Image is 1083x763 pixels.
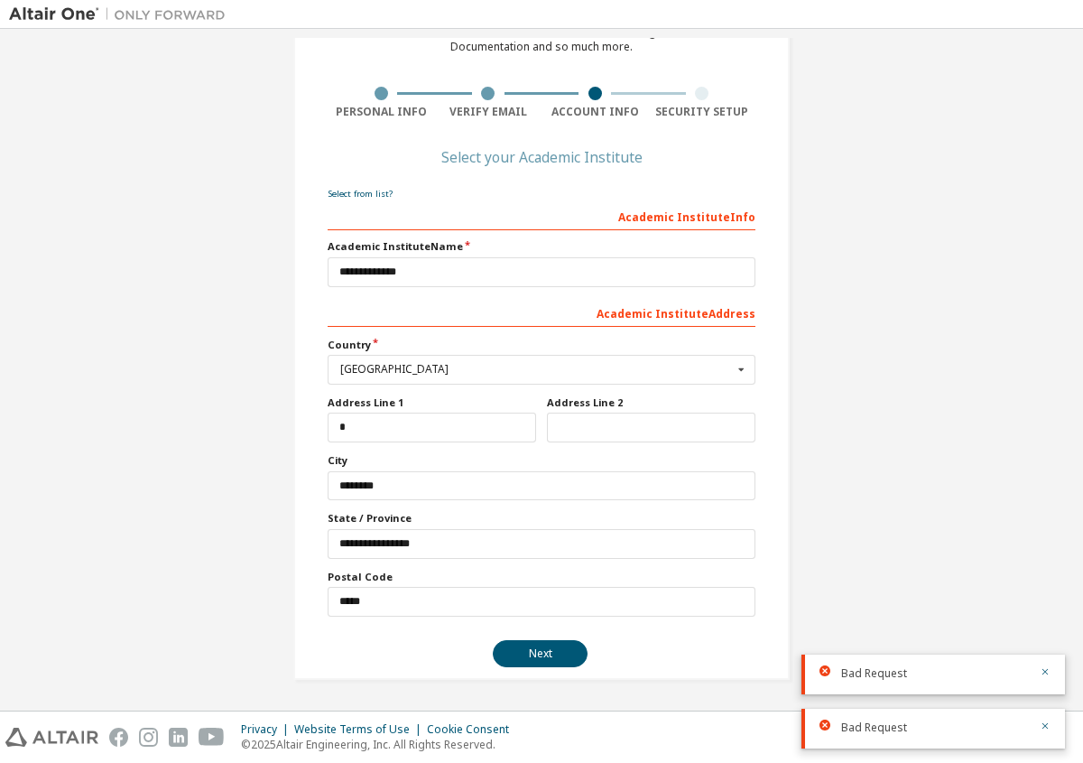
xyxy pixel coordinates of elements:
label: Address Line 1 [328,395,536,410]
button: Next [493,640,588,667]
img: facebook.svg [109,728,128,747]
label: Country [328,338,755,352]
span: Bad Request [841,666,907,681]
label: State / Province [328,511,755,526]
div: Account Info [541,105,649,119]
img: youtube.svg [199,728,225,747]
div: For Free Trials, Licenses, Downloads, Learning & Documentation and so much more. [416,25,667,54]
label: Postal Code [328,570,755,584]
a: Select from list? [328,188,393,200]
div: Security Setup [649,105,756,119]
label: Address Line 2 [547,395,755,410]
div: Select your Academic Institute [441,152,643,163]
div: Academic Institute Info [328,201,755,230]
label: City [328,453,755,468]
div: Website Terms of Use [294,722,427,737]
div: Verify Email [435,105,542,119]
img: altair_logo.svg [5,728,98,747]
img: Altair One [9,5,235,23]
div: [GEOGRAPHIC_DATA] [340,364,733,375]
div: Academic Institute Address [328,298,755,327]
div: Privacy [241,722,294,737]
img: linkedin.svg [169,728,188,747]
label: Academic Institute Name [328,239,755,254]
img: instagram.svg [139,728,158,747]
div: Personal Info [328,105,435,119]
div: Cookie Consent [427,722,520,737]
span: Bad Request [841,721,907,735]
p: © 2025 Altair Engineering, Inc. All Rights Reserved. [241,737,520,752]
